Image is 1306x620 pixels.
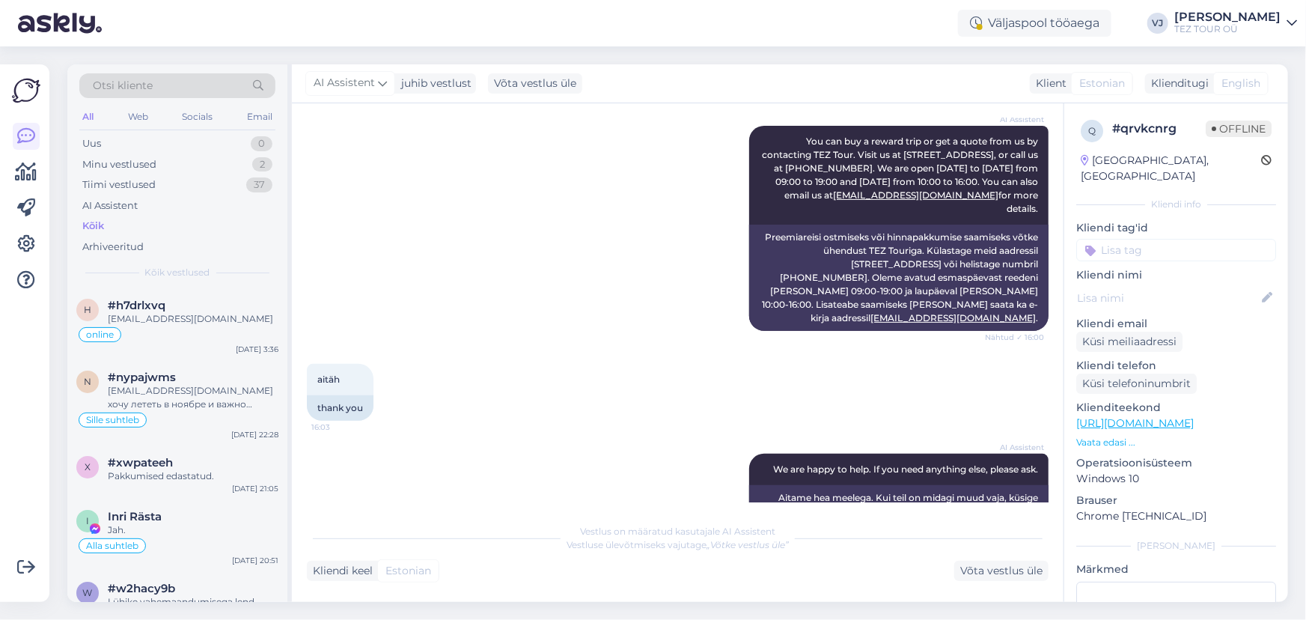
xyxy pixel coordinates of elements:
div: [PERSON_NAME] [1174,11,1281,23]
div: Klienditugi [1145,76,1209,91]
div: Küsi meiliaadressi [1076,332,1183,352]
input: Lisa nimi [1077,290,1259,306]
div: [EMAIL_ADDRESS][DOMAIN_NAME] хочу лететь в ноябре и важно посмотреть пирамиды и гид [108,384,278,411]
div: # qrvkcnrg [1112,120,1206,138]
div: [DATE] 20:51 [232,555,278,566]
div: [DATE] 21:05 [232,483,278,494]
span: aitäh [317,374,340,385]
div: Väljaspool tööaega [958,10,1111,37]
span: Offline [1206,121,1272,137]
div: Kõik [82,219,104,234]
div: Preemiareisi ostmiseks või hinnapakkumise saamiseks võtke ühendust TEZ Touriga. Külastage meid aa... [749,225,1049,331]
div: Jah. [108,523,278,537]
span: h [84,304,91,315]
p: Kliendi email [1076,316,1276,332]
div: Email [244,107,275,127]
span: Alla suhtleb [86,541,138,550]
div: Kliendi keel [307,563,373,579]
div: TEZ TOUR OÜ [1174,23,1281,35]
span: Vestluse ülevõtmiseks vajutage [567,539,789,550]
div: Web [125,107,151,127]
div: Pakkumised edastatud. [108,469,278,483]
span: #nypajwms [108,371,176,384]
span: #xwpateeh [108,456,173,469]
span: Otsi kliente [93,78,153,94]
p: Operatsioonisüsteem [1076,455,1276,471]
img: Askly Logo [12,76,40,105]
div: Võta vestlus üle [954,561,1049,581]
div: VJ [1147,13,1168,34]
div: [PERSON_NAME] [1076,539,1276,553]
div: 2 [252,157,272,172]
div: Kliendi info [1076,198,1276,211]
span: n [84,376,91,387]
span: Sille suhtleb [86,416,139,425]
span: Kõik vestlused [145,266,210,279]
i: „Võtke vestlus üle” [707,539,789,550]
a: [EMAIL_ADDRESS][DOMAIN_NAME] [833,189,998,201]
div: AI Assistent [82,198,138,213]
div: Aitame hea meelega. Kui teil on midagi muud vaja, küsige julgelt. [749,485,1049,524]
p: Märkmed [1076,562,1276,577]
span: online [86,330,114,339]
input: Lisa tag [1076,239,1276,261]
p: Vaata edasi ... [1076,436,1276,449]
p: Kliendi nimi [1076,267,1276,283]
a: [EMAIL_ADDRESS][DOMAIN_NAME] [870,312,1036,323]
span: AI Assistent [988,442,1044,453]
p: Kliendi telefon [1076,358,1276,374]
span: #w2hacy9b [108,582,175,595]
span: AI Assistent [314,75,375,91]
span: Nähtud ✓ 16:00 [985,332,1044,343]
span: AI Assistent [988,114,1044,125]
p: Kliendi tag'id [1076,220,1276,236]
div: juhib vestlust [395,76,472,91]
div: Klient [1030,76,1067,91]
div: thank you [307,395,373,421]
span: #h7drlxvq [108,299,165,312]
span: Inri Rästa [108,510,162,523]
div: Uus [82,136,101,151]
div: Socials [179,107,216,127]
a: [URL][DOMAIN_NAME] [1076,416,1194,430]
span: Estonian [385,563,431,579]
div: 37 [246,177,272,192]
div: Võta vestlus üle [488,73,582,94]
span: I [86,515,89,526]
div: [DATE] 3:36 [236,344,278,355]
div: 0 [251,136,272,151]
div: [DATE] 22:28 [231,429,278,440]
span: w [83,587,93,598]
div: Minu vestlused [82,157,156,172]
p: Klienditeekond [1076,400,1276,416]
div: [GEOGRAPHIC_DATA], [GEOGRAPHIC_DATA] [1081,153,1261,184]
p: Windows 10 [1076,471,1276,487]
span: q [1088,125,1096,136]
div: All [79,107,97,127]
span: Estonian [1079,76,1125,91]
div: Arhiveeritud [82,240,144,255]
span: You can buy a reward trip or get a quote from us by contacting TEZ Tour. Visit us at [STREET_ADDR... [762,136,1040,214]
div: Tiimi vestlused [82,177,156,192]
a: [PERSON_NAME]TEZ TOUR OÜ [1174,11,1297,35]
p: Brauser [1076,493,1276,508]
span: Vestlus on määratud kasutajale AI Assistent [580,526,775,537]
span: English [1221,76,1260,91]
span: 16:03 [311,422,367,433]
span: We are happy to help. If you need anything else, please ask. [773,464,1038,475]
div: Küsi telefoninumbrit [1076,374,1197,394]
p: Chrome [TECHNICAL_ID] [1076,508,1276,524]
span: x [85,461,91,472]
div: [EMAIL_ADDRESS][DOMAIN_NAME] [108,312,278,326]
div: Lühike vahemaandumisega lend [108,595,278,609]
